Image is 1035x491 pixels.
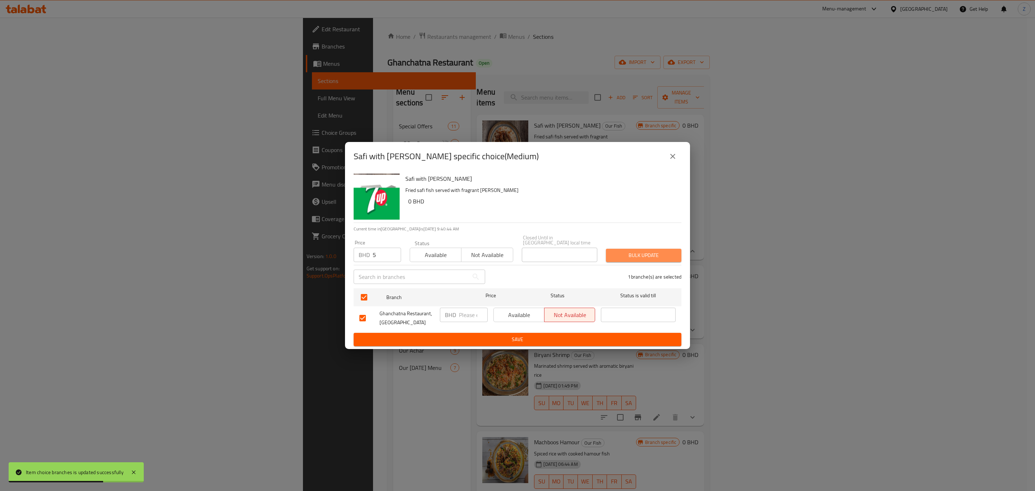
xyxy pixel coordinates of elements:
p: BHD [359,251,370,259]
p: Fried safi fish served with fragrant [PERSON_NAME] [405,186,676,195]
span: Status is valid till [601,291,676,300]
span: Available [413,250,459,260]
p: 1 branche(s) are selected [628,273,681,280]
span: Ghanchatna Restaurant, [GEOGRAPHIC_DATA] [379,309,434,327]
span: Status [520,291,595,300]
span: Branch [386,293,461,302]
button: Bulk update [606,249,681,262]
p: BHD [445,311,456,319]
span: Save [359,335,676,344]
span: Price [467,291,515,300]
input: Search in branches [354,270,469,284]
span: Not available [547,310,592,320]
span: Not available [464,250,510,260]
h6: Safi with [PERSON_NAME] [405,174,676,184]
p: Current time in [GEOGRAPHIC_DATA] is [DATE] 9:40:44 AM [354,226,681,232]
h6: 0 BHD [408,196,676,206]
span: Bulk update [612,251,676,260]
span: Available [497,310,542,320]
button: close [664,148,681,165]
h2: Safi with [PERSON_NAME] specific choice(Medium) [354,151,539,162]
input: Please enter price [373,248,401,262]
input: Please enter price [459,308,488,322]
button: Not available [461,248,513,262]
button: Available [410,248,461,262]
button: Available [493,308,544,322]
button: Not available [544,308,595,322]
div: Item choice branches is updated successfully [26,468,124,476]
button: Save [354,333,681,346]
img: Safi with Shelani Rice [354,174,400,220]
